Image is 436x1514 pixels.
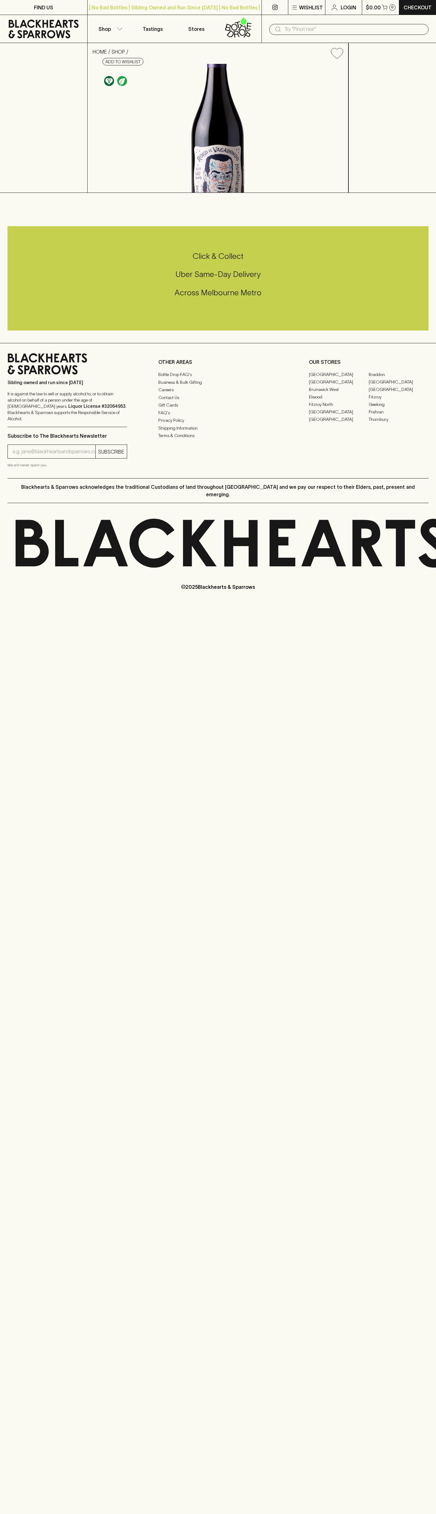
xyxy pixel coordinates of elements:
a: Tastings [131,15,175,43]
a: Organic [116,74,129,88]
img: 41562.png [88,64,348,193]
h5: Across Melbourne Metro [7,288,429,298]
p: OUR STORES [309,358,429,366]
a: Contact Us [158,394,278,401]
a: [GEOGRAPHIC_DATA] [309,408,369,416]
p: Login [341,4,356,11]
p: Stores [188,25,204,33]
a: SHOP [112,49,125,55]
p: It is against the law to sell or supply alcohol to, or to obtain alcohol on behalf of a person un... [7,391,127,422]
a: Gift Cards [158,402,278,409]
a: [GEOGRAPHIC_DATA] [369,378,429,386]
a: Business & Bulk Gifting [158,378,278,386]
p: SUBSCRIBE [98,448,124,455]
a: Thornbury [369,416,429,423]
p: FIND US [34,4,53,11]
p: We will never spam you [7,462,127,468]
a: Brunswick West [309,386,369,393]
a: Shipping Information [158,424,278,432]
h5: Uber Same-Day Delivery [7,269,429,279]
input: Try "Pinot noir" [284,24,424,34]
a: Prahran [369,408,429,416]
button: Add to wishlist [328,45,346,61]
p: $0.00 [366,4,381,11]
input: e.g. jane@blackheartsandsparrows.com.au [12,447,95,457]
a: [GEOGRAPHIC_DATA] [309,378,369,386]
a: Terms & Conditions [158,432,278,440]
p: 0 [391,6,394,9]
button: Add to wishlist [103,58,143,65]
strong: Liquor License #32064953 [68,404,126,409]
h5: Click & Collect [7,251,429,261]
a: Bottle Drop FAQ's [158,371,278,378]
p: Tastings [143,25,163,33]
a: [GEOGRAPHIC_DATA] [309,416,369,423]
button: Shop [88,15,131,43]
a: FAQ's [158,409,278,417]
a: Stores [175,15,218,43]
a: Braddon [369,371,429,378]
a: Privacy Policy [158,417,278,424]
a: Fitzroy [369,393,429,401]
p: Subscribe to The Blackhearts Newsletter [7,432,127,440]
a: Geelong [369,401,429,408]
p: Shop [98,25,111,33]
p: OTHER AREAS [158,358,278,366]
a: HOME [93,49,107,55]
img: Vegan [104,76,114,86]
p: Wishlist [299,4,323,11]
a: Fitzroy North [309,401,369,408]
a: [GEOGRAPHIC_DATA] [369,386,429,393]
p: Checkout [404,4,432,11]
a: Elwood [309,393,369,401]
a: [GEOGRAPHIC_DATA] [309,371,369,378]
p: Sibling owned and run since [DATE] [7,379,127,386]
a: Made without the use of any animal products. [103,74,116,88]
div: Call to action block [7,226,429,331]
img: Organic [117,76,127,86]
button: SUBSCRIBE [96,445,127,458]
p: Blackhearts & Sparrows acknowledges the traditional Custodians of land throughout [GEOGRAPHIC_DAT... [12,483,424,498]
a: Careers [158,386,278,394]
